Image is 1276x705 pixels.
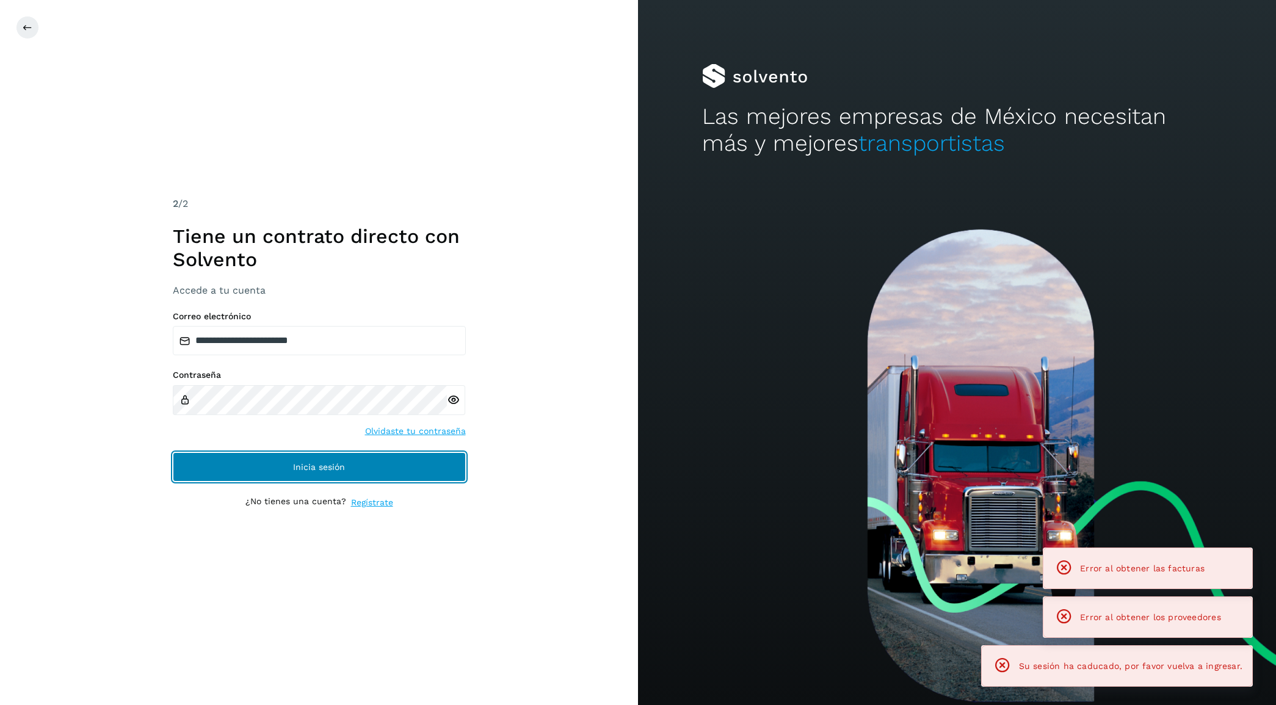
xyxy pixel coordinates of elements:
[173,198,178,209] span: 2
[173,311,466,322] label: Correo electrónico
[173,284,466,296] h3: Accede a tu cuenta
[1080,612,1221,622] span: Error al obtener los proveedores
[702,103,1213,157] h2: Las mejores empresas de México necesitan más y mejores
[293,463,345,471] span: Inicia sesión
[173,370,466,380] label: Contraseña
[858,130,1005,156] span: transportistas
[173,452,466,482] button: Inicia sesión
[173,197,466,211] div: /2
[351,496,393,509] a: Regístrate
[245,496,346,509] p: ¿No tienes una cuenta?
[1080,563,1205,573] span: Error al obtener las facturas
[1019,661,1242,671] span: Su sesión ha caducado, por favor vuelva a ingresar.
[173,225,466,272] h1: Tiene un contrato directo con Solvento
[365,425,466,438] a: Olvidaste tu contraseña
